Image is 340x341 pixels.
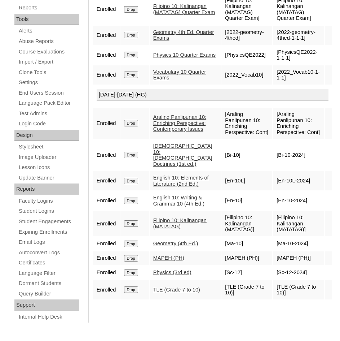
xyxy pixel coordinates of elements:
a: Reports [18,3,79,12]
td: [Sc-12-2024] [273,266,324,280]
input: Drop [124,32,138,38]
a: MAPEH (PH) [153,255,184,261]
a: Test Admins [18,109,79,118]
a: Settings [18,78,79,87]
td: [Filipino 10: Kalinangan (MATATAG)] [273,211,324,236]
div: Support [14,299,79,311]
a: [DEMOGRAPHIC_DATA] 10: [DEMOGRAPHIC_DATA] Doctrines (1st ed.) [153,143,212,167]
input: Drop [124,72,138,78]
td: Enrolled [93,251,120,265]
input: Drop [124,152,138,158]
a: Stylesheet [18,142,79,151]
a: Login Code [18,119,79,128]
td: Enrolled [93,191,120,210]
td: [MAPEH (PH)] [221,251,272,265]
td: Enrolled [93,65,120,85]
a: Image Uploader [18,153,79,162]
a: Physics (3rd ed) [153,269,191,275]
a: Email Logs [18,238,79,247]
td: [2022-geometry-4thed] [221,26,272,45]
a: Certificates [18,258,79,267]
a: Internal Help Desk [18,312,79,321]
td: [TLE (Grade 7 to 10)] [221,280,272,299]
a: Student Engagements [18,217,79,226]
a: Alerts [18,26,79,35]
a: TLE (Grade 7 to 10) [153,287,200,293]
div: Tools [14,14,79,25]
input: Drop [124,120,138,126]
td: [Sc-12] [221,266,272,280]
td: [2022-geometry-4thed-1-1-1] [273,26,324,45]
td: [Ma-10-2024] [273,237,324,251]
td: Enrolled [93,266,120,280]
input: Drop [124,6,138,13]
a: Update Banner [18,173,79,182]
input: Drop [124,52,138,58]
a: Query Builder [18,289,79,298]
a: Autoconvert Logs [18,248,79,257]
input: Drop [124,241,138,247]
a: Dormant Students [18,279,79,288]
a: Course Evaluations [18,47,79,56]
div: Design [14,130,79,141]
a: Language Filter [18,269,79,278]
a: Geometry 4th Ed. Quarter Exams [153,29,214,41]
a: Import / Export [18,57,79,66]
input: Drop [124,198,138,204]
td: [2022_Vocab10] [221,65,272,85]
td: [Filipino 10: Kalinangan (MATATAG)] [221,211,272,236]
td: [Bi-10] [221,139,272,170]
td: Enrolled [93,211,120,236]
input: Drop [124,178,138,184]
a: Physics 10 Quarter Exams [153,52,216,58]
a: Vocabulary 10 Quarter Exams [153,69,206,81]
a: Filipino 10: Kalinangan (MATATAG) [153,217,207,229]
a: Geometry (4th Ed.) [153,241,198,246]
td: Enrolled [93,171,120,190]
td: [En-10-2024] [273,191,324,210]
a: Lesson Icons [18,163,79,172]
input: Drop [124,286,138,293]
td: [2022_Vocab10-1-1-1] [273,65,324,85]
a: Clone Tools [18,68,79,77]
td: Enrolled [93,26,120,45]
a: Abuse Reports [18,37,79,46]
input: Drop [124,220,138,227]
a: Faculty Logins [18,197,79,206]
td: [En-10L-2024] [273,171,324,190]
td: Enrolled [93,139,120,170]
input: Drop [124,255,138,262]
td: [En-10L] [221,171,272,190]
td: [Araling Panlipunan 10: Enriching Perspective: Cont] [273,108,324,139]
td: [Ma-10] [221,237,272,251]
td: [TLE (Grade 7 to 10)] [273,280,324,299]
td: Enrolled [93,237,120,251]
td: [Bi-10-2024] [273,139,324,170]
a: Filipino 10: Kalinangan (MATATAG) Quarter Exam [153,3,215,15]
td: Enrolled [93,280,120,299]
td: [En-10] [221,191,272,210]
a: English 10: Writing & Grammar 10 (4th Ed.) [153,195,205,207]
a: Student Logins [18,207,79,216]
a: Araling Panlipunan 10: Enriching Perspective: Contemporary Issues [153,114,207,132]
div: Reports [14,184,79,195]
a: English 10: Elements of Literature (2nd Ed.) [153,175,209,187]
input: Drop [124,269,138,276]
td: Enrolled [93,108,120,139]
a: Expiring Enrollments [18,228,79,237]
a: End Users Session [18,89,79,98]
td: [PhysicsQE2022-1-1-1] [273,46,324,65]
td: Enrolled [93,46,120,65]
div: [DATE]-[DATE] (HG) [97,89,328,101]
td: [Araling Panlipunan 10: Enriching Perspective: Cont] [221,108,272,139]
td: [PhysicsQE2022] [221,46,272,65]
td: [MAPEH (PH)] [273,251,324,265]
a: Language Pack Editor [18,99,79,108]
